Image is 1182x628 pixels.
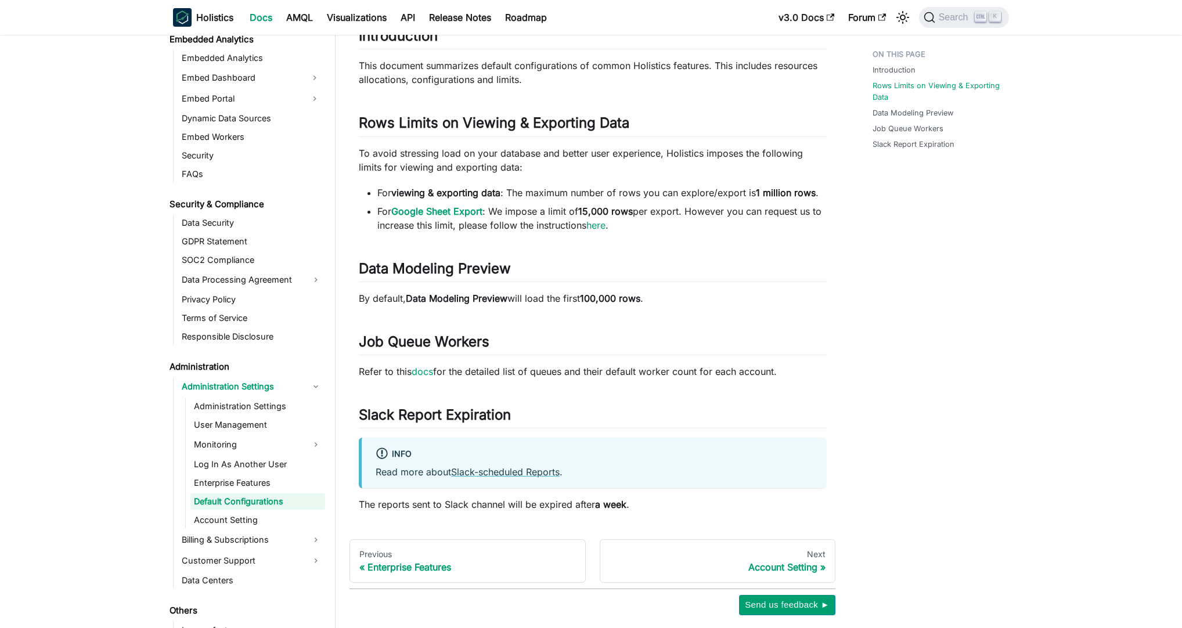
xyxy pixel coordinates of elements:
[190,475,325,491] a: Enterprise Features
[178,89,304,108] a: Embed Portal
[359,333,826,355] h2: Job Queue Workers
[873,123,943,134] a: Job Queue Workers
[178,68,304,87] a: Embed Dashboard
[190,417,325,433] a: User Management
[178,50,325,66] a: Embedded Analytics
[873,80,1002,102] a: Rows Limits on Viewing & Exporting Data
[451,466,560,478] a: Slack-scheduled Reports
[578,205,633,217] strong: 15,000 rows
[178,329,325,345] a: Responsible Disclosure
[873,64,916,75] a: Introduction
[349,539,835,583] nav: Docs pages
[406,293,507,304] strong: Data Modeling Preview
[190,512,325,528] a: Account Setting
[178,270,325,289] a: Data Processing Agreement
[893,8,912,27] button: Switch between dark and light mode (currently light mode)
[359,146,826,174] p: To avoid stressing load on your database and better user experience, Holistics imposes the follow...
[178,110,325,127] a: Dynamic Data Sources
[580,293,640,304] strong: 100,000 rows
[359,364,826,378] p: Refer to this for the detailed list of queues and their default worker count for each account.
[161,35,336,628] nav: Docs sidebar
[196,10,233,24] b: Holistics
[190,456,325,472] a: Log In As Another User
[873,139,954,150] a: Slack Report Expiration
[166,359,325,375] a: Administration
[304,89,325,108] button: Expand sidebar category 'Embed Portal'
[739,595,835,615] button: Send us feedback ►
[394,8,422,27] a: API
[243,8,279,27] a: Docs
[178,572,325,589] a: Data Centers
[178,252,325,268] a: SOC2 Compliance
[610,561,826,573] div: Account Setting
[841,8,893,27] a: Forum
[190,398,325,414] a: Administration Settings
[756,187,816,198] strong: 1 million rows
[595,499,626,510] strong: a week
[391,187,500,198] strong: viewing & exporting data
[359,561,576,573] div: Enterprise Features
[359,497,826,511] p: The reports sent to Slack channel will be expired after .
[320,8,394,27] a: Visualizations
[377,186,826,200] li: For : The maximum number of rows you can explore/export is .
[178,215,325,231] a: Data Security
[359,260,826,282] h2: Data Modeling Preview
[989,12,1001,22] kbd: K
[173,8,233,27] a: HolisticsHolistics
[610,549,826,560] div: Next
[178,310,325,326] a: Terms of Service
[391,205,482,217] a: Google Sheet Export
[376,465,812,479] p: Read more about .
[166,196,325,212] a: Security & Compliance
[359,59,826,86] p: This document summarizes default configurations of common Holistics features. This includes resou...
[498,8,554,27] a: Roadmap
[178,551,325,570] a: Customer Support
[190,435,325,454] a: Monitoring
[359,291,826,305] p: By default, will load the first .
[359,114,826,136] h2: Rows Limits on Viewing & Exporting Data
[178,530,325,549] a: Billing & Subscriptions
[772,8,841,27] a: v3.0 Docs
[359,549,576,560] div: Previous
[279,8,320,27] a: AMQL
[359,406,826,428] h2: Slack Report Expiration
[166,31,325,48] a: Embedded Analytics
[178,377,325,396] a: Administration Settings
[745,597,830,612] span: Send us feedback ►
[422,8,498,27] a: Release Notes
[600,539,836,583] a: NextAccount Setting
[412,366,433,377] a: docs
[178,166,325,182] a: FAQs
[873,107,953,118] a: Data Modeling Preview
[178,147,325,164] a: Security
[359,27,826,49] h2: Introduction
[376,447,812,462] div: info
[178,233,325,250] a: GDPR Statement
[586,219,606,231] a: here
[919,7,1009,28] button: Search (Ctrl+K)
[166,602,325,619] a: Others
[377,204,826,232] li: For : We impose a limit of per export. However you can request us to increase this limit, please ...
[349,539,586,583] a: PreviousEnterprise Features
[173,8,192,27] img: Holistics
[178,291,325,308] a: Privacy Policy
[190,493,325,510] a: Default Configurations
[178,129,325,145] a: Embed Workers
[304,68,325,87] button: Expand sidebar category 'Embed Dashboard'
[935,12,975,23] span: Search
